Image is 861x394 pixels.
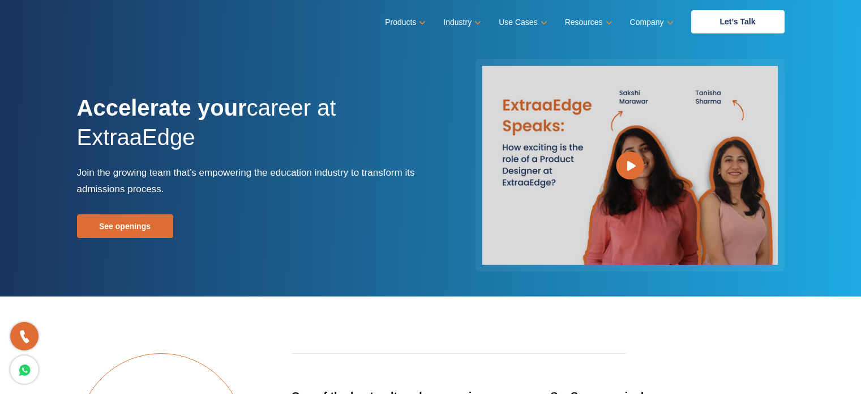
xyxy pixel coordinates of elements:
[565,14,610,31] a: Resources
[77,214,173,238] a: See openings
[499,14,545,31] a: Use Cases
[691,10,785,33] a: Let’s Talk
[385,14,423,31] a: Products
[77,95,247,120] strong: Accelerate your
[77,164,422,197] p: Join the growing team that’s empowering the education industry to transform its admissions process.
[630,14,671,31] a: Company
[77,93,422,164] h1: career at ExtraaEdge
[443,14,479,31] a: Industry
